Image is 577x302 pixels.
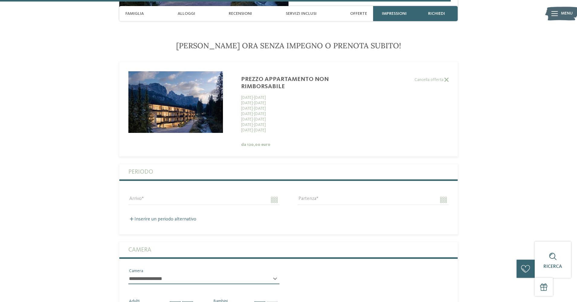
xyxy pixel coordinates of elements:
[128,242,449,257] label: Camera
[119,77,449,82] label: Cancella offerta
[241,76,364,90] div: Prezzo appartamento non rimborsabile
[178,11,195,16] span: Alloggi
[229,11,252,16] span: Recensioni
[125,11,144,16] span: Famiglia
[241,106,364,111] div: [DATE] - [DATE]
[241,95,364,100] div: [DATE] - [DATE]
[241,100,364,106] div: [DATE] - [DATE]
[241,111,364,117] div: [DATE] - [DATE]
[128,164,449,179] label: Periodo
[350,11,367,16] span: Offerte
[128,217,196,222] label: Inserire un periodo alternativo
[286,11,317,16] span: Servizi inclusi
[382,11,407,16] span: Impressioni
[241,127,364,133] div: [DATE] - [DATE]
[176,41,401,50] span: [PERSON_NAME] ora senza impegno o prenota subito!
[428,11,445,16] span: richiedi
[128,71,223,133] img: bnlocalproxy.php
[543,264,562,269] span: Ricerca
[241,143,270,147] b: da 120,00 euro
[241,122,364,127] div: [DATE] - [DATE]
[241,117,364,122] div: [DATE] - [DATE]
